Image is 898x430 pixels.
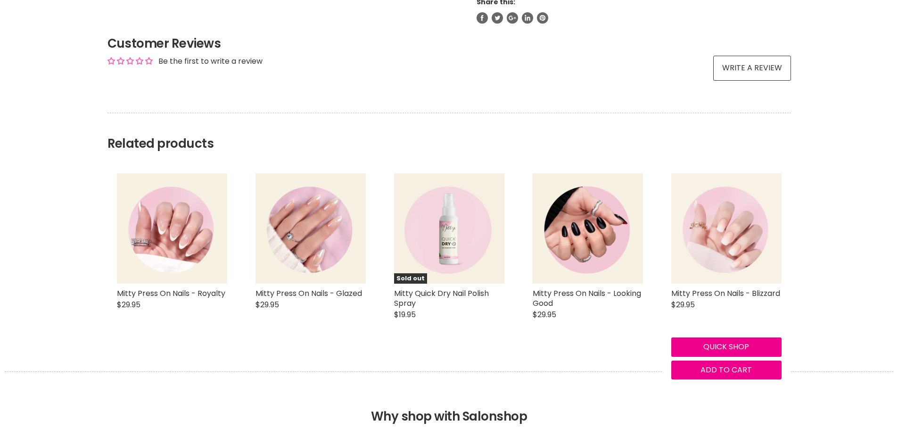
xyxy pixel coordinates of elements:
a: Mitty Press On Nails - Looking Good Mitty Press On Nails - Looking Good [533,173,643,284]
span: $29.95 [255,299,279,310]
span: $29.95 [117,299,140,310]
img: Mitty Press On Nails - Looking Good [533,173,643,284]
h2: Customer Reviews [107,35,791,52]
a: Mitty Press On Nails - Glazed [255,288,362,299]
span: Sold out [394,273,427,284]
img: Mitty Press On Nails - Blizzard [671,173,782,284]
img: Mitty Quick Dry Nail Polish Spray [394,173,504,284]
div: Average rating is 0.00 stars [107,56,153,67]
a: Mitty Press On Nails - Royalty [117,288,225,299]
a: Write a review [713,56,791,80]
div: Be the first to write a review [158,56,263,67]
a: Mitty Quick Dry Nail Polish Spray Sold out [394,173,504,284]
span: $29.95 [533,309,556,320]
img: Mitty Press On Nails - Glazed [255,173,366,284]
a: Mitty Quick Dry Nail Polish Spray [394,288,489,309]
span: $19.95 [394,309,416,320]
h2: Related products [107,113,791,151]
a: Mitty Press On Nails - Looking Good [533,288,641,309]
a: Mitty Press On Nails - Blizzard [671,288,780,299]
button: Quick shop [671,337,782,356]
button: Add to cart [671,361,782,379]
span: $29.95 [671,299,695,310]
img: Mitty Press On Nails - Royalty [117,173,227,284]
span: Add to cart [700,364,752,375]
